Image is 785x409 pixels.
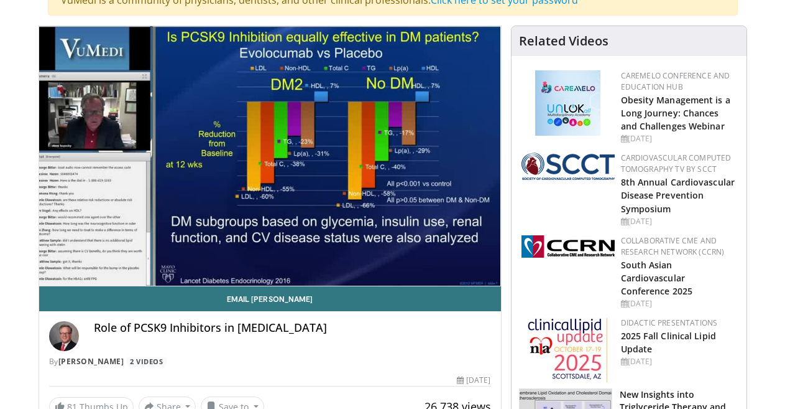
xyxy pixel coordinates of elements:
[621,298,737,309] div: [DATE]
[49,356,491,367] div: By
[621,317,737,329] div: Didactic Presentations
[457,375,490,386] div: [DATE]
[39,286,501,311] a: Email [PERSON_NAME]
[126,357,167,367] a: 2 Videos
[621,235,725,257] a: Collaborative CME and Research Network (CCRN)
[621,70,730,92] a: CaReMeLO Conference and Education Hub
[521,153,615,180] img: 51a70120-4f25-49cc-93a4-67582377e75f.png.150x105_q85_autocrop_double_scale_upscale_version-0.2.png
[621,356,737,367] div: [DATE]
[49,321,79,351] img: Avatar
[621,259,693,297] a: South Asian Cardiovascular Conference 2025
[621,176,735,214] a: 8th Annual Cardiovascular Disease Prevention Symposium
[94,321,491,335] h4: Role of PCSK9 Inhibitors in [MEDICAL_DATA]
[528,317,608,383] img: d65bce67-f81a-47c5-b47d-7b8806b59ca8.jpg.150x105_q85_autocrop_double_scale_upscale_version-0.2.jpg
[621,216,737,227] div: [DATE]
[621,330,716,355] a: 2025 Fall Clinical Lipid Update
[621,94,730,132] a: Obesity Management is a Long Journey: Chances and Challenges Webinar
[621,153,732,174] a: Cardiovascular Computed Tomography TV by SCCT
[521,235,615,258] img: a04ee3ba-8487-4636-b0fb-5e8d268f3737.png.150x105_q85_autocrop_double_scale_upscale_version-0.2.png
[39,26,501,286] video-js: Video Player
[621,133,737,144] div: [DATE]
[535,70,600,136] img: 45df64a9-a6de-482c-8a90-ada250f7980c.png.150x105_q85_autocrop_double_scale_upscale_version-0.2.jpg
[58,356,124,367] a: [PERSON_NAME]
[519,34,608,49] h4: Related Videos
